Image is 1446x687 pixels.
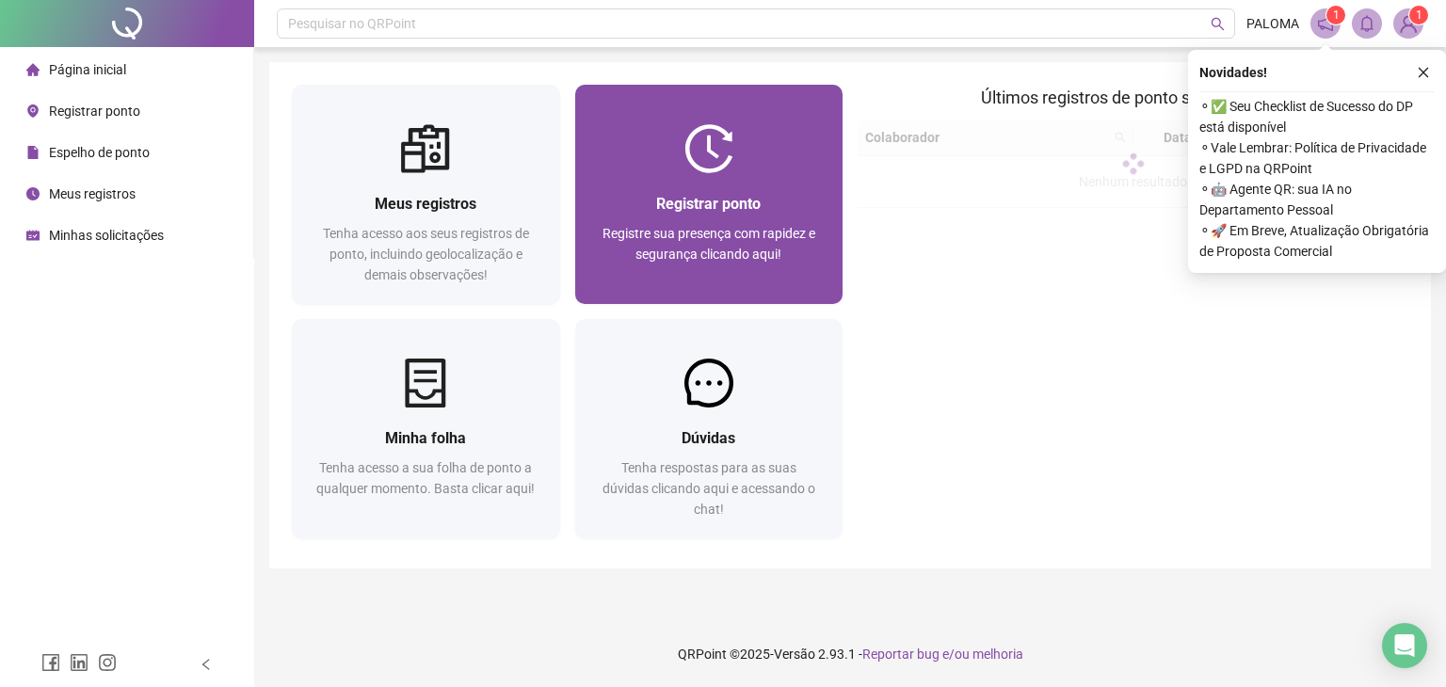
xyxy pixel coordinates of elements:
[292,85,560,304] a: Meus registrosTenha acesso aos seus registros de ponto, incluindo geolocalização e demais observa...
[49,62,126,77] span: Página inicial
[200,658,213,671] span: left
[26,104,40,118] span: environment
[26,229,40,242] span: schedule
[1416,8,1422,22] span: 1
[1246,13,1299,34] span: PALOMA
[682,429,735,447] span: Dúvidas
[1326,6,1345,24] sup: 1
[1394,9,1422,38] img: 79004
[98,653,117,672] span: instagram
[1317,15,1334,32] span: notification
[602,460,815,517] span: Tenha respostas para as suas dúvidas clicando aqui e acessando o chat!
[575,85,843,304] a: Registrar pontoRegistre sua presença com rapidez e segurança clicando aqui!
[575,319,843,538] a: DúvidasTenha respostas para as suas dúvidas clicando aqui e acessando o chat!
[49,104,140,119] span: Registrar ponto
[316,460,535,496] span: Tenha acesso a sua folha de ponto a qualquer momento. Basta clicar aqui!
[49,145,150,160] span: Espelho de ponto
[1409,6,1428,24] sup: Atualize o seu contato no menu Meus Dados
[375,195,476,213] span: Meus registros
[1199,137,1435,179] span: ⚬ Vale Lembrar: Política de Privacidade e LGPD na QRPoint
[49,228,164,243] span: Minhas solicitações
[26,63,40,76] span: home
[1199,96,1435,137] span: ⚬ ✅ Seu Checklist de Sucesso do DP está disponível
[774,647,815,662] span: Versão
[41,653,60,672] span: facebook
[70,653,88,672] span: linkedin
[1382,623,1427,668] div: Open Intercom Messenger
[1358,15,1375,32] span: bell
[26,146,40,159] span: file
[1199,62,1267,83] span: Novidades !
[1417,66,1430,79] span: close
[385,429,466,447] span: Minha folha
[323,226,529,282] span: Tenha acesso aos seus registros de ponto, incluindo geolocalização e demais observações!
[254,621,1446,687] footer: QRPoint © 2025 - 2.93.1 -
[292,319,560,538] a: Minha folhaTenha acesso a sua folha de ponto a qualquer momento. Basta clicar aqui!
[1211,17,1225,31] span: search
[602,226,815,262] span: Registre sua presença com rapidez e segurança clicando aqui!
[49,186,136,201] span: Meus registros
[981,88,1285,107] span: Últimos registros de ponto sincronizados
[1199,179,1435,220] span: ⚬ 🤖 Agente QR: sua IA no Departamento Pessoal
[1199,220,1435,262] span: ⚬ 🚀 Em Breve, Atualização Obrigatória de Proposta Comercial
[656,195,761,213] span: Registrar ponto
[26,187,40,200] span: clock-circle
[1333,8,1340,22] span: 1
[862,647,1023,662] span: Reportar bug e/ou melhoria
